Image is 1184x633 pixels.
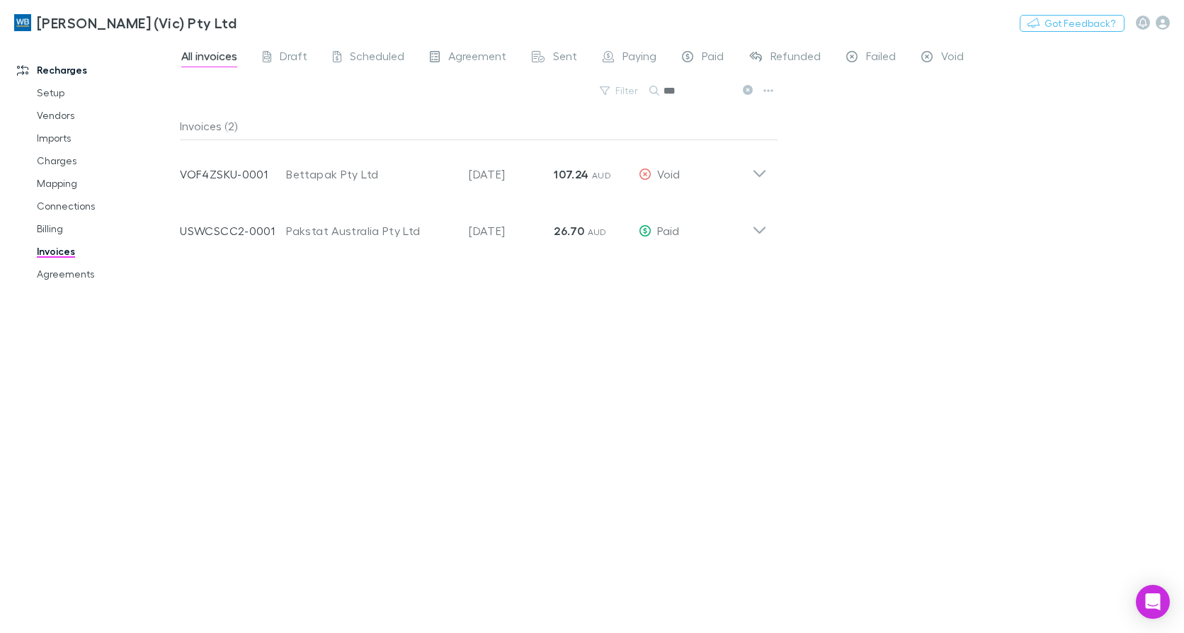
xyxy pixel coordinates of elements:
a: Mapping [23,172,188,195]
img: William Buck (Vic) Pty Ltd's Logo [14,14,31,31]
div: Pakstat Australia Pty Ltd [286,222,455,239]
h3: [PERSON_NAME] (Vic) Pty Ltd [37,14,237,31]
span: Scheduled [350,49,404,67]
div: Open Intercom Messenger [1136,585,1170,619]
a: [PERSON_NAME] (Vic) Pty Ltd [6,6,245,40]
p: VOF4ZSKU-0001 [180,166,286,183]
span: All invoices [181,49,237,67]
span: Void [657,167,680,181]
span: Failed [866,49,896,67]
a: Invoices [23,240,188,263]
span: Paid [657,224,679,237]
a: Connections [23,195,188,217]
span: Agreement [448,49,506,67]
strong: 26.70 [554,224,584,238]
span: Void [941,49,964,67]
p: [DATE] [469,166,554,183]
a: Agreements [23,263,188,285]
a: Setup [23,81,188,104]
a: Charges [23,149,188,172]
span: Sent [553,49,577,67]
p: [DATE] [469,222,554,239]
button: Got Feedback? [1020,15,1125,32]
span: Refunded [770,49,821,67]
span: AUD [592,170,611,181]
a: Recharges [3,59,188,81]
div: Bettapak Pty Ltd [286,166,455,183]
strong: 107.24 [554,167,588,181]
p: USWCSCC2-0001 [180,222,286,239]
a: Vendors [23,104,188,127]
span: Paying [622,49,656,67]
button: Filter [593,82,647,99]
span: Paid [702,49,724,67]
div: USWCSCC2-0001Pakstat Australia Pty Ltd[DATE]26.70 AUDPaid [169,197,778,253]
span: Draft [280,49,307,67]
span: AUD [588,227,607,237]
a: Billing [23,217,188,240]
div: VOF4ZSKU-0001Bettapak Pty Ltd[DATE]107.24 AUDVoid [169,140,778,197]
a: Imports [23,127,188,149]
